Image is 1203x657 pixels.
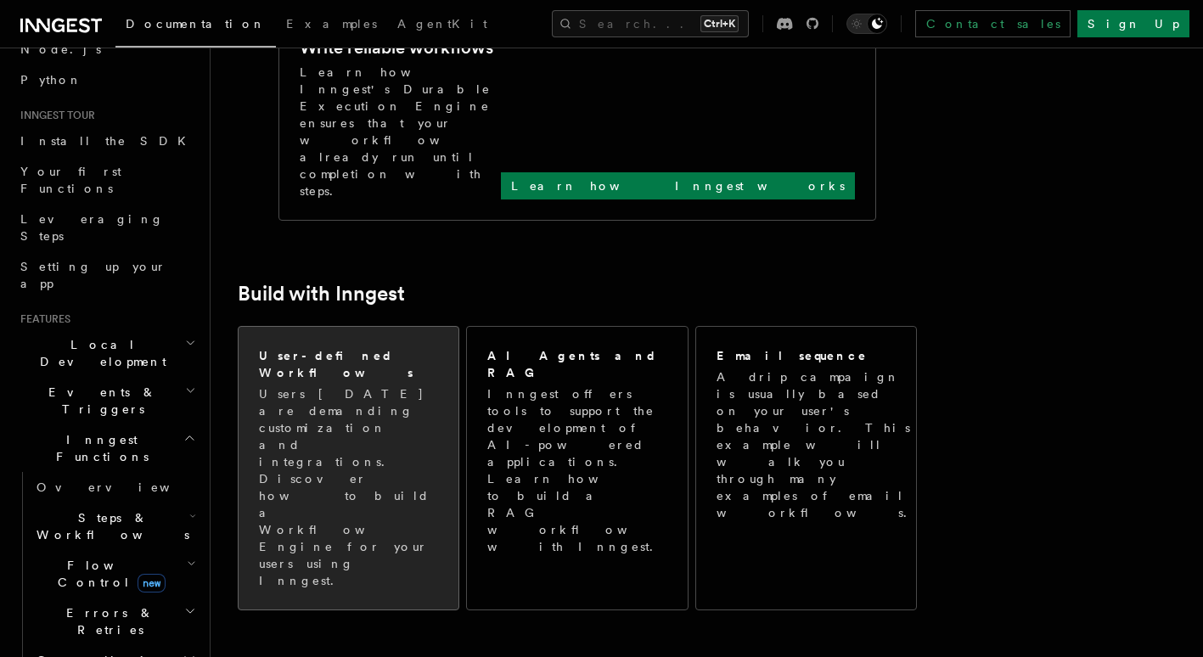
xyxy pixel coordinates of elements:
span: Inngest Functions [14,431,183,465]
p: Users [DATE] are demanding customization and integrations. Discover how to build a Workflow Engin... [259,385,438,589]
span: new [138,574,166,592]
a: Leveraging Steps [14,204,200,251]
span: Features [14,312,70,326]
p: A drip campaign is usually based on your user's behavior. This example will walk you through many... [717,368,917,521]
span: Overview [37,480,211,494]
h2: User-defined Workflows [259,347,438,381]
span: Examples [286,17,377,31]
a: Documentation [115,5,276,48]
p: Learn how Inngest works [511,177,845,194]
span: Events & Triggers [14,384,185,418]
a: Install the SDK [14,126,200,156]
span: Flow Control [30,557,187,591]
span: AgentKit [397,17,487,31]
a: Your first Functions [14,156,200,204]
kbd: Ctrl+K [700,15,739,32]
button: Steps & Workflows [30,503,200,550]
span: Setting up your app [20,260,166,290]
h2: Email sequence [717,347,868,364]
button: Local Development [14,329,200,377]
span: Documentation [126,17,266,31]
a: Python [14,65,200,95]
button: Toggle dark mode [846,14,887,34]
a: User-defined WorkflowsUsers [DATE] are demanding customization and integrations. Discover how to ... [238,326,459,610]
a: Contact sales [915,10,1071,37]
span: Your first Functions [20,165,121,195]
button: Search...Ctrl+K [552,10,749,37]
a: Sign Up [1077,10,1189,37]
span: Node.js [20,42,101,56]
span: Steps & Workflows [30,509,189,543]
span: Inngest tour [14,109,95,122]
button: Inngest Functions [14,424,200,472]
button: Events & Triggers [14,377,200,424]
a: Email sequenceA drip campaign is usually based on your user's behavior. This example will walk yo... [695,326,917,610]
a: AI Agents and RAGInngest offers tools to support the development of AI-powered applications. Lear... [466,326,688,610]
span: Python [20,73,82,87]
a: Overview [30,472,200,503]
h2: AI Agents and RAG [487,347,669,381]
span: Install the SDK [20,134,196,148]
button: Errors & Retries [30,598,200,645]
a: Node.js [14,34,200,65]
a: Build with Inngest [238,282,405,306]
a: Learn how Inngest works [501,172,855,199]
p: Inngest offers tools to support the development of AI-powered applications. Learn how to build a ... [487,385,669,555]
a: Examples [276,5,387,46]
span: Local Development [14,336,185,370]
p: Learn how Inngest's Durable Execution Engine ensures that your workflow already run until complet... [300,64,501,199]
span: Leveraging Steps [20,212,164,243]
a: AgentKit [387,5,498,46]
button: Flow Controlnew [30,550,200,598]
span: Errors & Retries [30,604,184,638]
a: Setting up your app [14,251,200,299]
